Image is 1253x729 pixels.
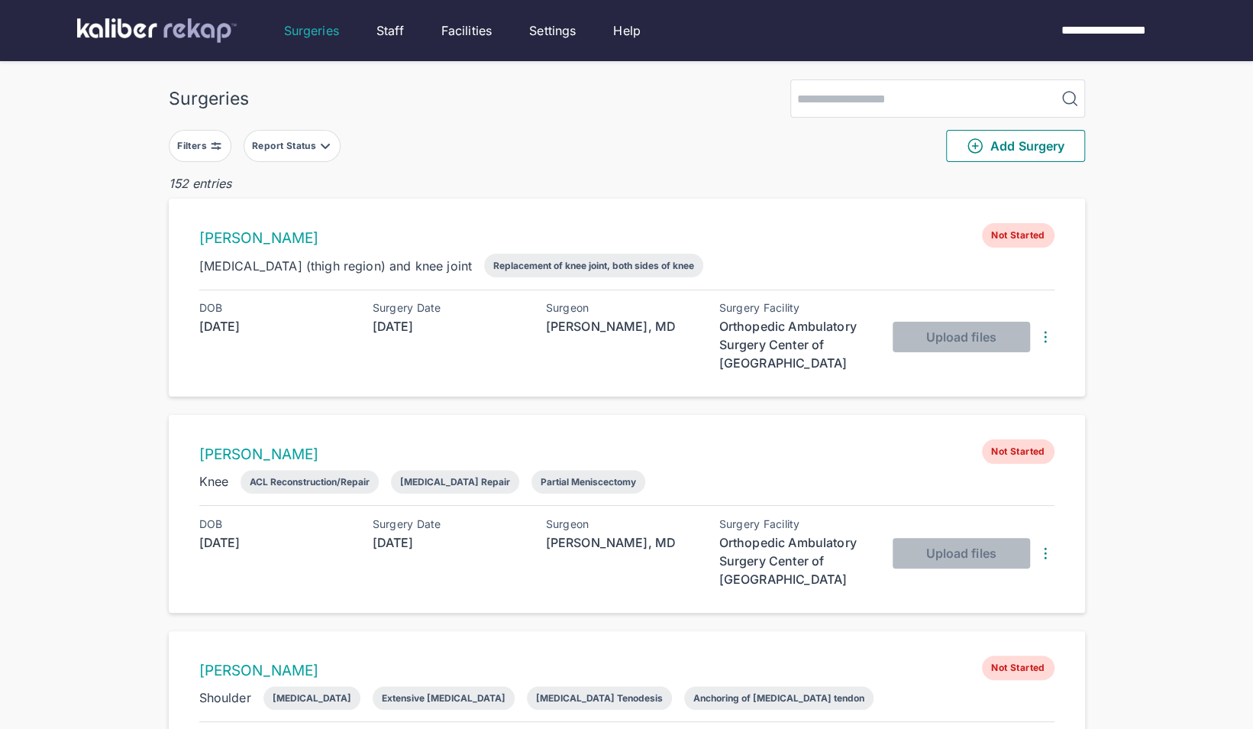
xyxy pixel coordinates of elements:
div: Surgery Date [373,302,525,314]
span: Upload files [925,329,996,345]
span: Upload files [925,546,996,561]
button: Upload files [893,538,1030,569]
span: Not Started [982,656,1054,680]
div: [DATE] [373,533,525,552]
span: Add Surgery [966,137,1064,155]
img: PlusCircleGreen.5fd88d77.svg [966,137,984,155]
div: Surgeon [546,518,699,530]
div: [PERSON_NAME], MD [546,533,699,552]
div: Surgeries [169,88,249,109]
button: Add Surgery [946,130,1085,162]
div: Partial Meniscectomy [541,476,636,488]
div: Orthopedic Ambulatory Surgery Center of [GEOGRAPHIC_DATA] [719,533,872,588]
div: Report Status [252,140,319,152]
a: Settings [529,21,576,40]
div: Surgery Date [373,518,525,530]
div: Surgery Facility [719,518,872,530]
div: 152 entries [169,174,1085,193]
a: [PERSON_NAME] [199,446,319,463]
div: [DATE] [199,533,352,552]
div: Knee [199,472,229,491]
img: MagnifyingGlass.1dc66aab.svg [1061,89,1079,108]
button: Report Status [244,130,341,162]
button: Filters [169,130,231,162]
a: Facilities [441,21,492,40]
div: Anchoring of [MEDICAL_DATA] tendon [693,692,864,704]
div: DOB [199,518,352,530]
div: Replacement of knee joint, both sides of knee [493,260,694,271]
div: [PERSON_NAME], MD [546,317,699,335]
div: Filters [177,140,210,152]
div: Surgeon [546,302,699,314]
span: Not Started [982,223,1054,248]
img: DotsThreeVertical.31cb0eda.svg [1036,328,1054,346]
img: faders-horizontal-grey.d550dbda.svg [210,140,222,152]
div: DOB [199,302,352,314]
div: [MEDICAL_DATA] [273,692,351,704]
button: Upload files [893,322,1030,352]
div: [MEDICAL_DATA] (thigh region) and knee joint [199,257,473,275]
a: [PERSON_NAME] [199,662,319,679]
img: filter-caret-down-grey.b3560631.svg [319,140,331,152]
div: Extensive [MEDICAL_DATA] [382,692,505,704]
a: Surgeries [284,21,339,40]
div: Shoulder [199,688,251,707]
span: Not Started [982,439,1054,464]
a: Help [613,21,641,40]
img: kaliber labs logo [77,18,237,43]
a: [PERSON_NAME] [199,229,319,247]
div: [DATE] [199,317,352,335]
div: Surgery Facility [719,302,872,314]
div: Orthopedic Ambulatory Surgery Center of [GEOGRAPHIC_DATA] [719,317,872,372]
a: Staff [376,21,404,40]
div: [DATE] [373,317,525,335]
div: [MEDICAL_DATA] Repair [400,476,510,488]
img: DotsThreeVertical.31cb0eda.svg [1036,544,1054,562]
div: ACL Reconstruction/Repair [250,476,370,488]
div: [MEDICAL_DATA] Tenodesis [536,692,663,704]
